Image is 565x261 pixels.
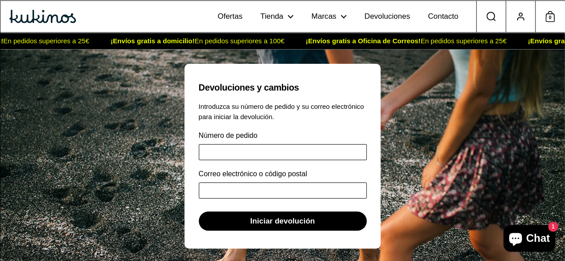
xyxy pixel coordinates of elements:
label: Número de pedido [199,130,258,141]
span: Tienda [260,12,283,21]
span: Devoluciones [364,12,410,21]
a: Tienda [251,4,302,29]
span: 0 [545,12,555,24]
span: En pedidos superiores a 100€ [100,37,295,45]
inbox-online-store-chat: Chat de la tienda online Shopify [501,225,558,254]
h1: Devoluciones y cambios [199,82,367,93]
p: Introduzca su número de pedido y su correo electrónico para iniciar la devolución. [199,102,367,122]
span: Contacto [428,12,458,21]
span: Ofertas [218,12,243,21]
a: Devoluciones [356,4,419,29]
a: Contacto [419,4,467,29]
span: Marcas [311,12,336,21]
span: Iniciar devolución [250,212,315,230]
span: En pedidos superiores a 25€ [295,37,517,45]
strong: ¡Envíos gratis a domicilio! [111,37,195,45]
label: Correo electrónico o código postal [199,169,307,180]
button: Iniciar devolución [199,211,367,231]
a: Ofertas [209,4,251,29]
strong: ¡Envíos gratis a Oficina de Correos! [306,37,420,45]
a: Marcas [302,4,356,29]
